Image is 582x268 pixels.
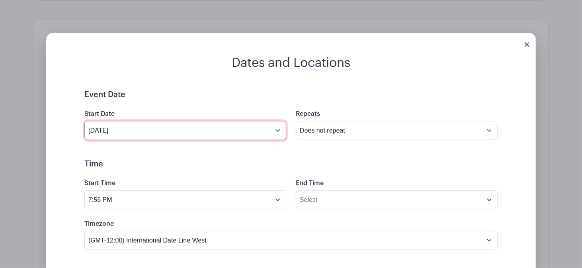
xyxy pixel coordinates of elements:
[84,190,286,209] input: Select
[84,121,286,140] input: Select
[84,220,114,228] label: Timezone
[525,42,529,47] img: close_button-5f87c8562297e5c2d7936805f587ecaba9071eb48480494691a3f1689db116b3.svg
[84,110,115,118] label: Start Date
[84,159,498,169] h5: Time
[296,190,498,209] input: Select
[84,180,115,187] label: Start Time
[84,90,498,100] h5: Event Date
[296,110,320,118] label: Repeats
[46,55,536,70] h2: Dates and Locations
[296,180,324,187] label: End Time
